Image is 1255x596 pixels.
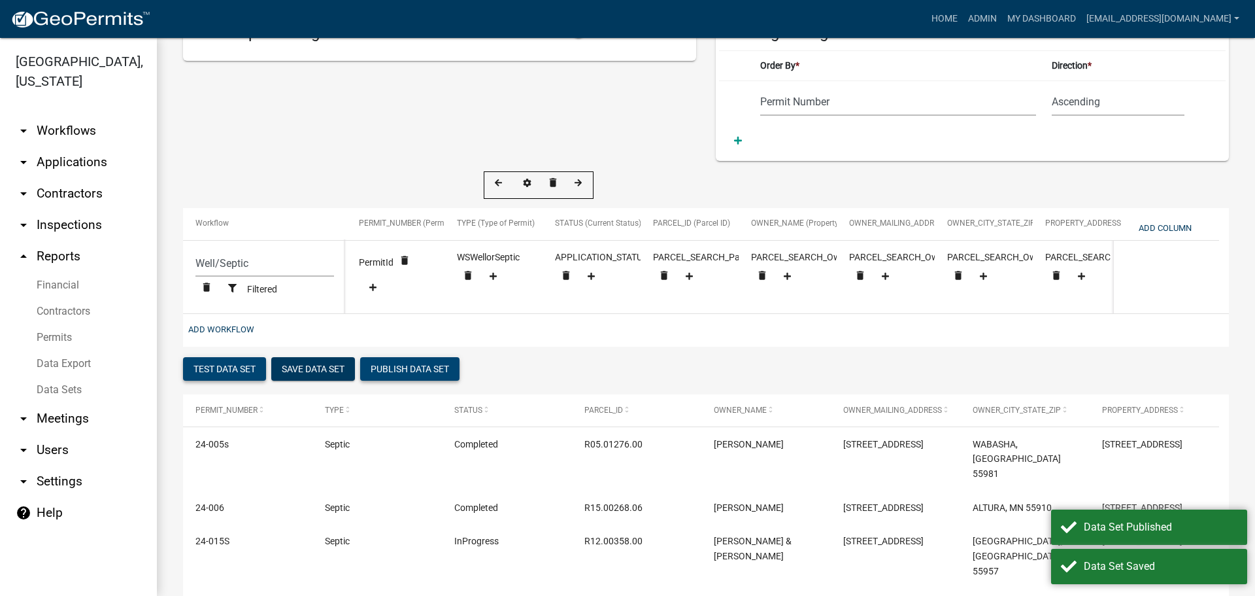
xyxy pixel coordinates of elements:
span: 311 OAKWOOD ST [843,536,924,546]
span: PROPERTY_ADDRESS (Property Address) [1045,219,1189,228]
datatable-header-cell: STATUS [442,394,571,426]
button: Add Data Entity [1067,266,1096,288]
button: delete [947,265,969,289]
span: R05.01276.00 [584,439,643,449]
button: Add Data Entity [773,266,801,288]
i: arrow_drop_down [16,411,31,427]
button: Add Data Entity [359,277,387,299]
i: delete [547,177,559,188]
button: Add Data Entity [969,266,997,288]
button: Add Data Entity [479,266,507,288]
span: R15.00268.06 [584,502,643,513]
a: Home [926,7,963,31]
wm-modal-confirm: Remove Data Entity Mapping [849,273,871,283]
i: arrow_drop_down [16,123,31,139]
span: PERMIT_NUMBER [195,406,258,415]
span: Completed [454,439,498,449]
i: arrow_drop_down [16,442,31,458]
i: delete [756,270,768,281]
wm-modal-confirm: Remove Data Entity Mapping [555,273,577,283]
button: delete [393,250,416,274]
span: InProgress [454,536,499,546]
wm-modal-confirm: Remove Data Entity Mapping [947,273,969,283]
button: delete [195,277,218,301]
span: WABASHA, MN 55981 [973,439,1061,480]
button: Add Data Entity [675,266,703,288]
button: Filter Workflow Applications [218,278,247,300]
button: Save Data Set [271,357,355,381]
datatable-header-cell: OWNER_MAILING_ADDRESS [831,394,960,426]
div: Data Set Saved [1084,559,1237,574]
div: Data Set Published [1084,519,1237,535]
a: My Dashboard [1002,7,1081,31]
span: OWNER_MAILING_ADDRESS [843,406,942,415]
span: STATUS [454,406,482,415]
button: delete [555,265,577,289]
span: Completed [454,502,498,513]
i: arrow_drop_down [16,217,31,233]
span: OWNER_CITY_STATE_ZIP [973,406,1061,415]
span: 56480 175TH AVE ALTURA, MN 55910 [1102,502,1182,513]
datatable-header-cell: PERMIT_NUMBER [183,394,312,426]
button: delete [751,265,773,289]
span: PROPERTY_ADDRESS [1102,406,1178,415]
button: delete [849,265,871,289]
button: Add Column [1133,217,1197,239]
span: 56480 175TH AVE [843,502,924,513]
i: delete [560,270,572,281]
span: PARCEL_ID [584,406,623,415]
i: delete [1050,270,1062,281]
div: PARCEL_SEARCH_Address [1045,250,1118,292]
span: TYPE [325,406,344,415]
i: arrow_drop_up [16,249,31,264]
th: Direction [1044,50,1192,80]
span: 66791 COUNTY ROAD 76 WABASHA, MN 55981 [1102,439,1182,449]
button: Add Data Entity [871,266,899,288]
span: Septic [325,502,350,513]
div: WSWellorSeptic [457,250,530,292]
span: TYPE (Type of Permit) [457,219,535,228]
wm-modal-confirm: Remove Data Entity Mapping [653,273,675,283]
span: JACOBSON,JEFFREY J [714,439,784,449]
div: APPLICATION_STATUS [555,250,628,292]
button: Move Column Right [564,173,592,194]
wm-modal-confirm: Remove Data Entity Mapping [1045,273,1067,283]
span: OWNER_NAME [714,406,767,415]
i: delete [399,254,410,266]
wm-modal-confirm: Remove Data Entity Mapping [393,258,416,268]
div: PARCEL_SEARCH_ParcelID [653,250,726,292]
button: Add Workflow [183,319,259,340]
button: delete [1045,265,1067,289]
a: Add Sorting Column [729,135,747,146]
div: PARCEL_SEARCH_OwnerAddr1 [849,250,922,292]
datatable-header-cell: PROPERTY_ADDRESS [1090,394,1219,426]
a: Admin [963,7,1002,31]
button: Test Data Set [183,357,266,381]
div: PermitId [359,250,432,302]
wm-modal-confirm: Remove Data Entity Mapping [751,273,773,283]
span: ALTURA, MN 55910 [973,502,1052,513]
wm-modal-confirm: Remove Column [542,178,564,190]
i: delete [952,270,964,281]
span: 24-015S [195,536,229,546]
span: MILLVILLE, MN 55957 [973,536,1063,576]
i: arrow_drop_down [16,474,31,489]
span: OWNER_NAME (Property Owner Name) [751,219,889,228]
span: Septic [325,536,350,546]
a: [EMAIL_ADDRESS][DOMAIN_NAME] [1081,7,1245,31]
span: R12.00358.00 [584,536,643,546]
wm-modal-confirm: Publish Data Set Confirmation [360,364,460,376]
div: PARCEL_SEARCH_OwnerCityStZip [947,250,1020,292]
span: OWNER_MAILING_ADDRESS (Owner Mailing Address) [849,219,1036,228]
span: DITTRICH,DUSTIN [714,502,784,513]
datatable-header-cell: OWNER_NAME [701,394,831,426]
button: delete [457,265,479,289]
span: Septic [325,439,350,449]
span: PERMIT_NUMBER (Permit Number) [359,219,482,228]
i: delete [658,270,670,281]
button: delete [542,172,564,196]
button: Add Data Entity [577,266,605,288]
i: arrow_drop_down [16,186,31,202]
datatable-header-cell: OWNER_CITY_STATE_ZIP [960,394,1090,426]
span: OWNER_CITY_STATE_ZIP (Owner City, State Zip Code) [947,219,1135,228]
